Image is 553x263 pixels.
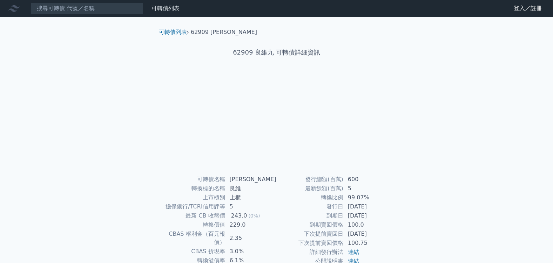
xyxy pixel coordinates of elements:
td: 最新餘額(百萬) [277,184,344,193]
td: 99.07% [344,193,392,202]
td: 最新 CB 收盤價 [162,211,225,220]
td: 擔保銀行/TCRI信用評等 [162,202,225,211]
td: 發行總額(百萬) [277,175,344,184]
td: 可轉債名稱 [162,175,225,184]
td: CBAS 權利金（百元報價） [162,229,225,247]
td: 到期日 [277,211,344,220]
div: 243.0 [230,212,249,220]
td: 2.35 [225,229,277,247]
td: 100.0 [344,220,392,229]
td: 轉換價值 [162,220,225,229]
li: 62909 [PERSON_NAME] [191,28,257,36]
input: 搜尋可轉債 代號／名稱 [31,2,143,14]
td: 轉換標的名稱 [162,184,225,193]
td: CBAS 折現率 [162,247,225,256]
td: 發行日 [277,202,344,211]
a: 登入／註冊 [508,3,547,14]
span: (0%) [248,213,260,219]
a: 可轉債列表 [151,5,180,12]
td: 5 [344,184,392,193]
td: [DATE] [344,202,392,211]
td: 3.0% [225,247,277,256]
td: 良維 [225,184,277,193]
a: 連結 [348,249,359,255]
td: 100.75 [344,239,392,248]
td: 上市櫃別 [162,193,225,202]
td: 下次提前賣回日 [277,229,344,239]
td: 5 [225,202,277,211]
td: [DATE] [344,211,392,220]
a: 可轉債列表 [159,29,187,35]
h1: 62909 良維九 可轉債詳細資訊 [153,48,400,57]
td: [PERSON_NAME] [225,175,277,184]
td: 600 [344,175,392,184]
td: 下次提前賣回價格 [277,239,344,248]
td: 上櫃 [225,193,277,202]
td: 轉換比例 [277,193,344,202]
td: 到期賣回價格 [277,220,344,229]
td: 詳細發行辦法 [277,248,344,257]
td: 229.0 [225,220,277,229]
li: › [159,28,189,36]
td: [DATE] [344,229,392,239]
